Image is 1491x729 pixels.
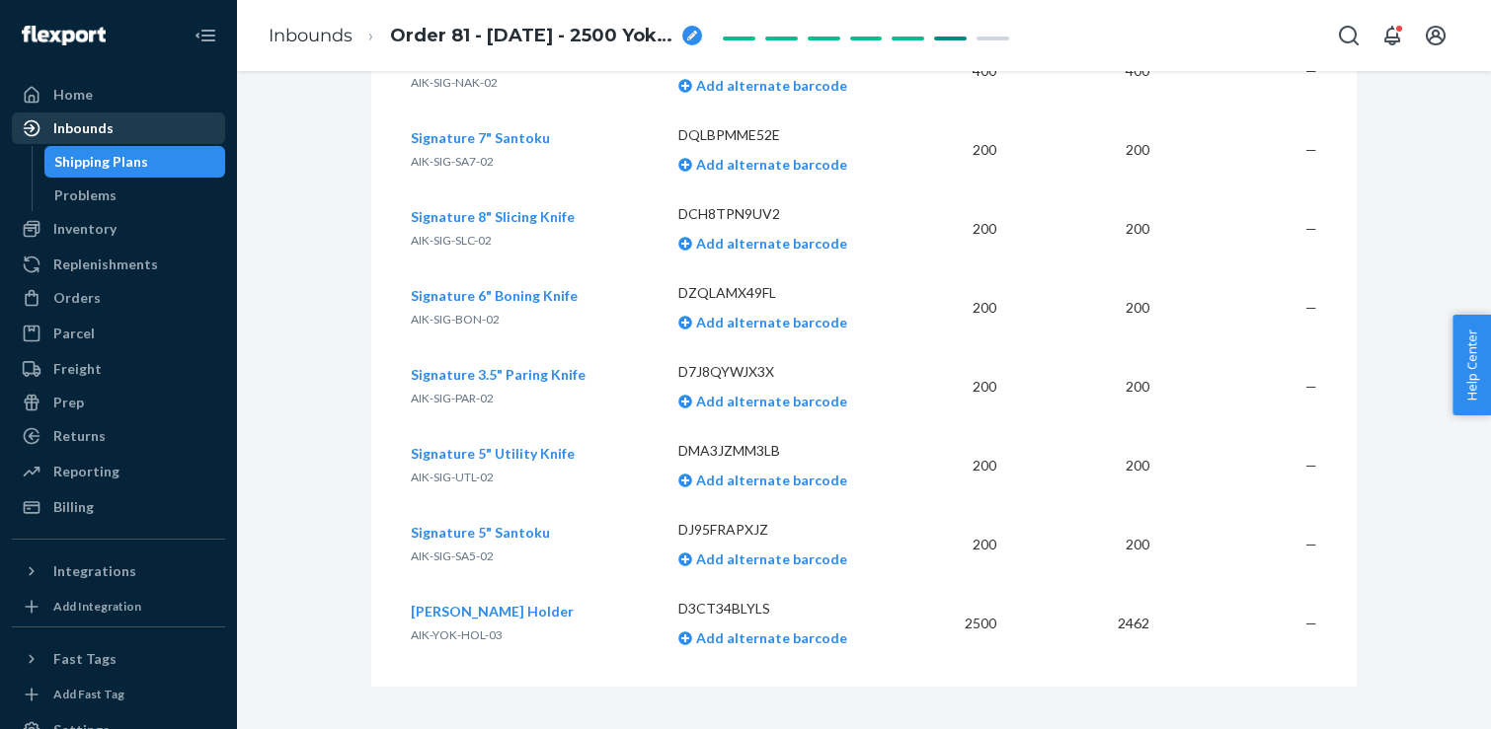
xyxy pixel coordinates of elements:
[1012,32,1164,110] td: 400
[411,128,550,148] button: Signature 7" Santoku
[53,255,158,274] div: Replenishments
[678,550,847,567] a: Add alternate barcode
[1416,16,1455,55] button: Open account menu
[411,365,586,385] button: Signature 3.5" Paring Knife
[1305,299,1317,316] span: —
[913,110,1012,189] td: 200
[692,393,847,409] span: Add alternate barcode
[411,602,574,621] button: [PERSON_NAME] Holder
[12,420,225,452] a: Returns
[253,7,718,65] ol: breadcrumbs
[12,318,225,349] a: Parcel
[678,441,899,461] p: DMA3JZMM3LB
[53,686,124,702] div: Add Fast Tag
[678,520,899,540] p: DJ95FRAPXJZ
[269,25,353,46] a: Inbounds
[53,426,106,446] div: Returns
[692,472,847,488] span: Add alternate barcode
[913,268,1012,347] td: 200
[913,584,1012,663] td: 2500
[54,185,117,205] div: Problems
[411,287,578,304] span: Signature 6" Boning Knife
[1305,220,1317,237] span: —
[1305,378,1317,395] span: —
[678,362,899,382] p: D7J8QYWJX3X
[913,347,1012,426] td: 200
[390,24,674,49] span: Order 81 - May 2025 - 2500 Yoki, All drawer gift box: 4000 Sig 7 (New pkg), 1000 Sig 5 (New pkg),...
[411,391,494,405] span: AIK-SIG-PAR-02
[1305,457,1317,474] span: —
[1012,505,1164,584] td: 200
[12,282,225,314] a: Orders
[12,213,225,245] a: Inventory
[692,77,847,94] span: Add alternate barcode
[44,146,226,178] a: Shipping Plans
[678,283,899,303] p: DZQLAMX49FL
[678,77,847,94] a: Add alternate barcode
[1012,189,1164,268] td: 200
[411,366,586,383] span: Signature 3.5" Paring Knife
[186,16,225,55] button: Close Navigation
[53,462,119,481] div: Reporting
[1012,110,1164,189] td: 200
[53,85,93,105] div: Home
[411,129,550,146] span: Signature 7" Santoku
[12,387,225,418] a: Prep
[53,359,102,379] div: Freight
[53,118,114,138] div: Inbounds
[53,219,117,239] div: Inventory
[678,472,847,488] a: Add alternate barcode
[411,154,494,169] span: AIK-SIG-SA7-02
[678,204,899,224] p: DCH8TPN9UV2
[913,189,1012,268] td: 200
[12,79,225,110] a: Home
[1452,315,1491,415] button: Help Center
[411,445,575,462] span: Signature 5" Utility Knife
[411,286,578,306] button: Signature 6" Boning Knife
[12,491,225,523] a: Billing
[1012,426,1164,505] td: 200
[913,505,1012,584] td: 200
[678,599,899,619] p: D3CT34BLYLS
[411,524,550,541] span: Signature 5" Santoku
[692,156,847,173] span: Add alternate barcode
[44,180,226,211] a: Problems
[411,75,498,90] span: AIK-SIG-NAK-02
[53,288,101,308] div: Orders
[22,26,106,45] img: Flexport logo
[692,629,847,646] span: Add alternate barcode
[12,353,225,385] a: Freight
[678,393,847,409] a: Add alternate barcode
[1012,584,1164,663] td: 2462
[54,152,148,172] div: Shipping Plans
[913,426,1012,505] td: 200
[411,603,574,620] span: [PERSON_NAME] Holder
[1329,16,1369,55] button: Open Search Box
[692,550,847,567] span: Add alternate barcode
[12,456,225,487] a: Reporting
[53,393,84,412] div: Prep
[1373,16,1412,55] button: Open notifications
[53,649,117,669] div: Fast Tags
[678,629,847,646] a: Add alternate barcode
[12,595,225,619] a: Add Integration
[411,444,575,464] button: Signature 5" Utility Knife
[53,497,94,517] div: Billing
[411,233,492,248] span: AIK-SIG-SLC-02
[12,683,225,706] a: Add Fast Tag
[12,555,225,587] button: Integrations
[411,548,494,563] span: AIK-SIG-SA5-02
[678,156,847,173] a: Add alternate barcode
[678,235,847,252] a: Add alternate barcode
[411,523,550,543] button: Signature 5" Santoku
[12,249,225,280] a: Replenishments
[411,627,503,642] span: AIK-YOK-HOL-03
[411,207,575,227] button: Signature 8" Slicing Knife
[1305,141,1317,158] span: —
[411,470,494,484] span: AIK-SIG-UTL-02
[1012,268,1164,347] td: 200
[692,235,847,252] span: Add alternate barcode
[12,112,225,144] a: Inbounds
[913,32,1012,110] td: 400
